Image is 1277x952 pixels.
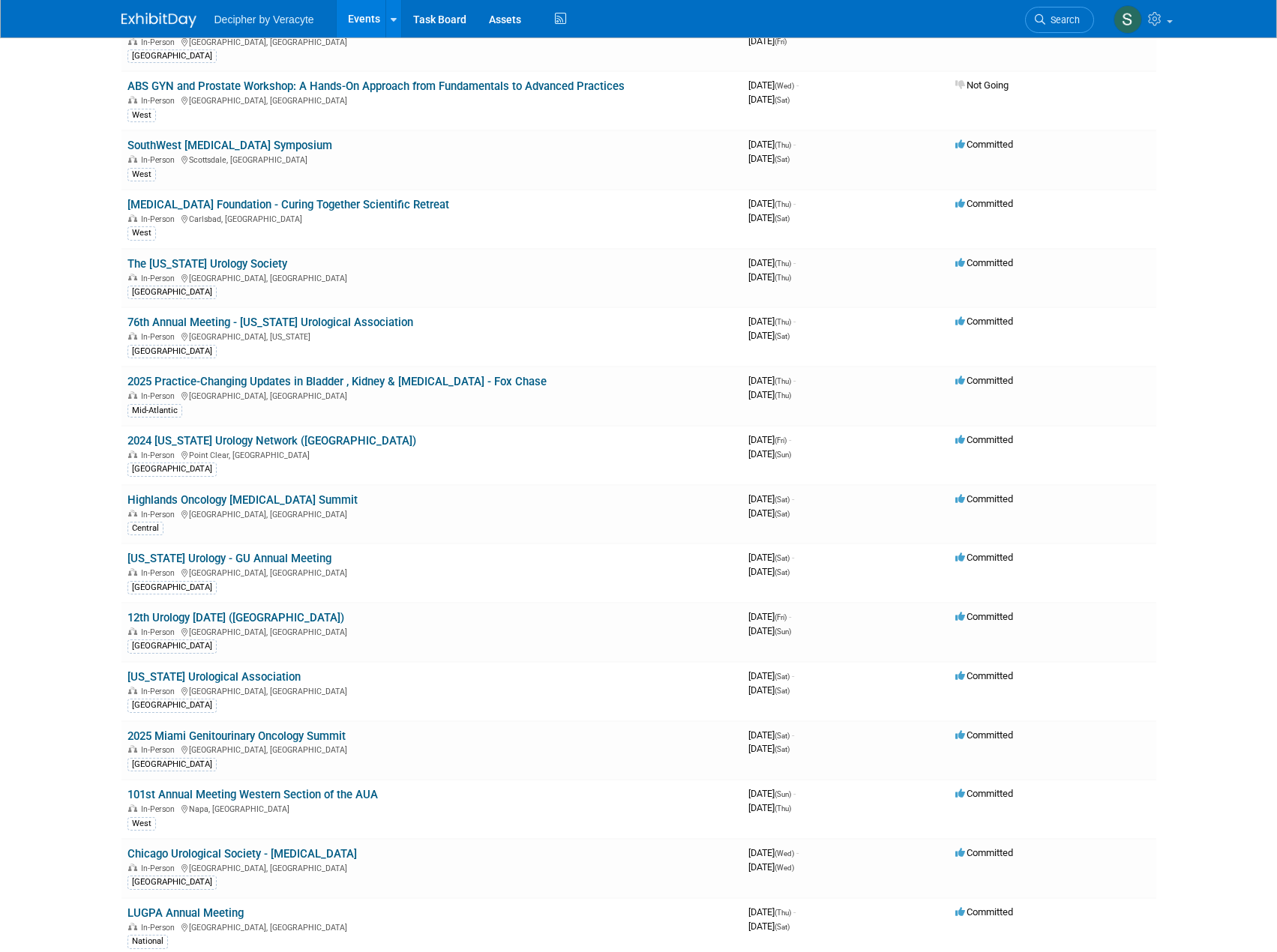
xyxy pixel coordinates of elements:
div: [GEOGRAPHIC_DATA], [GEOGRAPHIC_DATA] [127,743,736,755]
span: In-Person [141,37,179,47]
span: (Thu) [775,318,791,326]
span: - [792,670,794,681]
div: [GEOGRAPHIC_DATA], [GEOGRAPHIC_DATA] [127,566,736,578]
span: In-Person [141,155,179,165]
span: [DATE] [748,921,790,932]
span: - [792,493,794,504]
span: Committed [955,434,1013,445]
span: (Sat) [775,672,790,681]
span: [DATE] [748,79,799,91]
span: Committed [955,493,1013,504]
div: West [127,168,156,181]
span: Not Going [955,79,1009,91]
span: - [793,198,796,209]
span: (Sat) [775,96,790,104]
span: Committed [955,375,1013,386]
span: (Thu) [775,200,791,208]
span: - [793,788,796,799]
img: In-Person Event [128,214,137,222]
span: [DATE] [748,802,791,813]
span: - [793,139,796,150]
span: Committed [955,257,1013,268]
div: Carlsbad, [GEOGRAPHIC_DATA] [127,212,736,224]
a: [MEDICAL_DATA] Foundation - Curing Together Scientific Retreat [127,198,449,211]
span: (Sat) [775,155,790,163]
span: Committed [955,670,1013,681]
span: [DATE] [748,788,796,799]
span: - [796,79,799,91]
a: 12th Urology [DATE] ([GEOGRAPHIC_DATA]) [127,611,344,624]
span: [DATE] [748,670,794,681]
span: (Thu) [775,141,791,149]
div: [GEOGRAPHIC_DATA], [GEOGRAPHIC_DATA] [127,921,736,933]
span: (Sat) [775,510,790,518]
img: In-Person Event [128,627,137,635]
a: [US_STATE] Urology - GU Annual Meeting [127,552,331,565]
span: - [789,434,791,445]
span: [DATE] [748,198,796,209]
span: - [793,257,796,268]
span: [DATE] [748,611,791,622]
span: - [793,375,796,386]
span: In-Person [141,96,179,106]
span: (Sat) [775,923,790,931]
span: [DATE] [748,625,791,636]
div: [GEOGRAPHIC_DATA] [127,345,217,358]
div: Point Clear, [GEOGRAPHIC_DATA] [127,448,736,460]
span: Committed [955,847,1013,858]
div: [GEOGRAPHIC_DATA] [127,463,217,476]
span: [DATE] [748,434,791,445]
span: (Thu) [775,274,791,282]
img: In-Person Event [128,864,137,871]
img: ExhibitDay [121,13,196,28]
span: (Thu) [775,259,791,268]
a: The [US_STATE] Urology Society [127,257,287,271]
span: [DATE] [748,316,796,327]
div: [GEOGRAPHIC_DATA] [127,49,217,63]
img: In-Person Event [128,510,137,517]
span: In-Person [141,568,179,578]
img: In-Person Event [128,687,137,694]
a: 101st Annual Meeting Western Section of the AUA [127,788,378,801]
div: [GEOGRAPHIC_DATA], [GEOGRAPHIC_DATA] [127,861,736,873]
span: In-Person [141,923,179,933]
img: In-Person Event [128,804,137,812]
div: [GEOGRAPHIC_DATA] [127,639,217,653]
span: - [796,847,799,858]
a: ABS GYN and Prostate Workshop: A Hands-On Approach from Fundamentals to Advanced Practices [127,79,625,93]
span: In-Person [141,745,179,755]
span: In-Person [141,510,179,519]
div: West [127,109,156,122]
span: (Sat) [775,214,790,223]
div: [GEOGRAPHIC_DATA] [127,699,217,712]
div: Napa, [GEOGRAPHIC_DATA] [127,802,736,814]
div: National [127,935,168,948]
span: (Sat) [775,732,790,740]
span: In-Person [141,274,179,283]
a: Chicago Urological Society - [MEDICAL_DATA] [127,847,357,861]
div: Central [127,522,163,535]
span: In-Person [141,687,179,696]
span: In-Person [141,332,179,342]
img: In-Person Event [128,923,137,930]
a: LUGPA Annual Meeting [127,906,244,920]
span: In-Person [141,804,179,814]
span: Committed [955,316,1013,327]
span: Committed [955,198,1013,209]
span: - [792,729,794,741]
a: [US_STATE] Urological Association [127,670,301,684]
div: [GEOGRAPHIC_DATA], [GEOGRAPHIC_DATA] [127,507,736,519]
span: In-Person [141,451,179,460]
span: (Fri) [775,37,787,46]
span: [DATE] [748,552,794,563]
span: Committed [955,906,1013,918]
span: Committed [955,552,1013,563]
div: [GEOGRAPHIC_DATA], [GEOGRAPHIC_DATA] [127,271,736,283]
span: [DATE] [748,271,791,283]
div: [GEOGRAPHIC_DATA], [GEOGRAPHIC_DATA] [127,389,736,401]
img: In-Person Event [128,37,137,45]
div: [GEOGRAPHIC_DATA], [GEOGRAPHIC_DATA] [127,625,736,637]
span: [DATE] [748,375,796,386]
span: (Thu) [775,804,791,813]
span: [DATE] [748,729,794,741]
